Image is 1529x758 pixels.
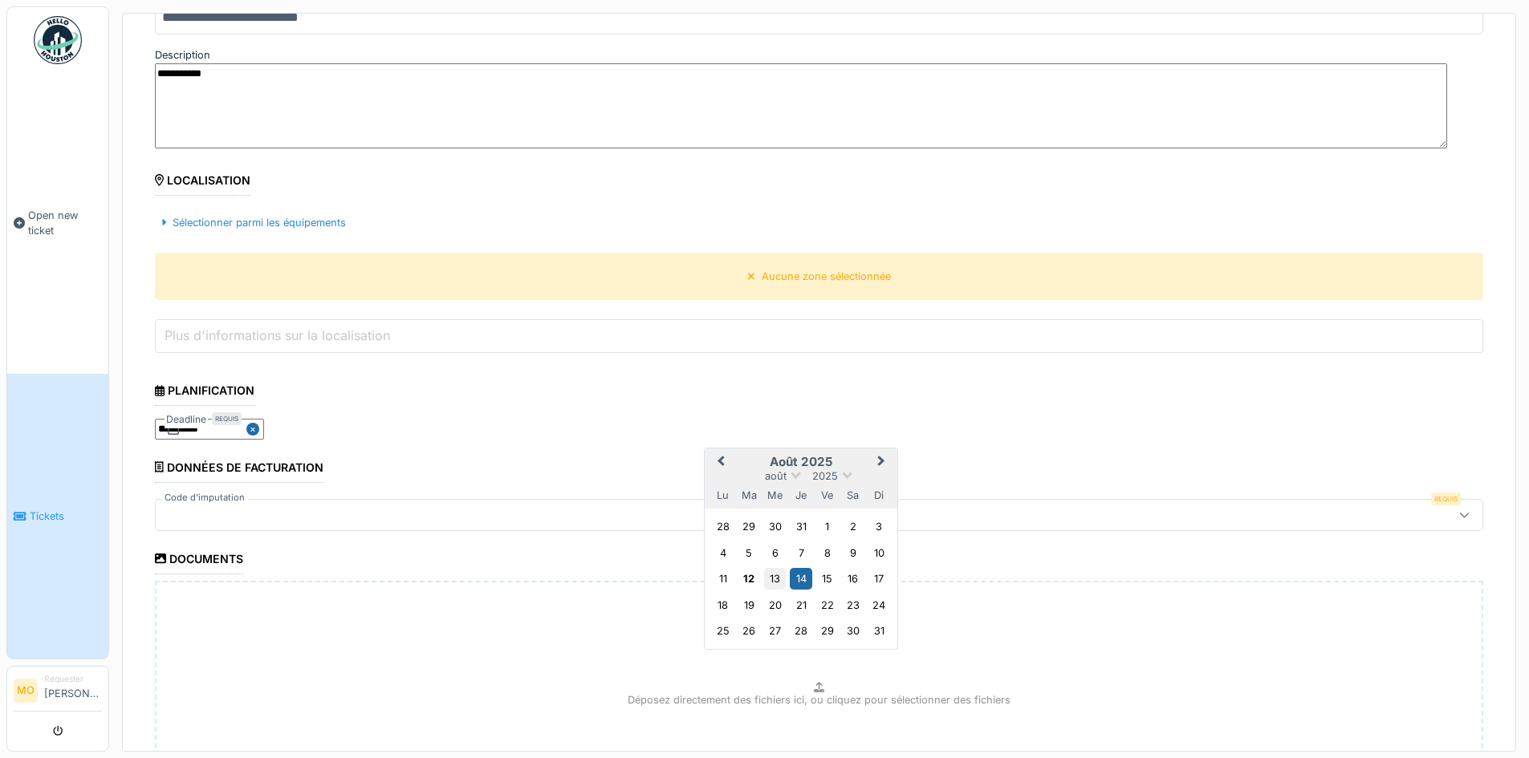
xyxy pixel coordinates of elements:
div: Choose dimanche 10 août 2025 [868,542,890,564]
button: Previous Month [706,450,732,476]
div: Choose lundi 18 août 2025 [712,594,734,616]
div: Requis [1431,492,1461,505]
div: Localisation [155,168,250,196]
div: Choose jeudi 31 juillet 2025 [790,516,811,537]
div: Sélectionner parmi les équipements [155,212,352,233]
div: Choose dimanche 17 août 2025 [868,568,890,590]
div: Choose mercredi 13 août 2025 [764,568,786,590]
div: Choose mardi 19 août 2025 [738,594,760,616]
div: Choose jeudi 21 août 2025 [790,594,811,616]
div: Choose vendredi 15 août 2025 [816,568,838,590]
a: Tickets [7,374,108,659]
div: mercredi [764,484,786,506]
button: Close [246,419,264,439]
div: Documents [155,547,243,574]
div: Choose mardi 26 août 2025 [738,620,760,642]
span: 2025 [812,470,838,482]
div: vendredi [816,484,838,506]
div: Choose mardi 12 août 2025 [738,568,760,590]
div: Choose vendredi 29 août 2025 [816,620,838,642]
div: Choose lundi 25 août 2025 [712,620,734,642]
div: Choose mercredi 27 août 2025 [764,620,786,642]
div: Requester [44,673,102,685]
h2: août 2025 [705,455,897,469]
label: Plus d'informations sur la localisation [161,326,393,345]
div: Choose vendredi 8 août 2025 [816,542,838,564]
div: Choose dimanche 24 août 2025 [868,594,890,616]
div: Choose mardi 5 août 2025 [738,542,760,564]
div: jeudi [790,484,811,506]
p: Déposez directement des fichiers ici, ou cliquez pour sélectionner des fichiers [628,692,1011,707]
div: Choose lundi 4 août 2025 [712,542,734,564]
div: Choose samedi 9 août 2025 [842,542,864,564]
div: mardi [738,484,760,506]
div: Données de facturation [155,456,323,483]
div: Choose lundi 28 juillet 2025 [712,516,734,537]
div: Choose dimanche 31 août 2025 [868,620,890,642]
label: Description [155,47,210,63]
div: Choose mercredi 20 août 2025 [764,594,786,616]
div: Choose samedi 23 août 2025 [842,594,864,616]
div: Choose samedi 30 août 2025 [842,620,864,642]
div: Aucune zone sélectionnée [762,269,891,284]
div: Requis [212,412,242,425]
button: Next Month [870,450,896,476]
div: Choose mardi 29 juillet 2025 [738,516,760,537]
li: MO [14,679,38,703]
div: Month août, 2025 [710,514,892,644]
div: Choose lundi 11 août 2025 [712,568,734,590]
div: Choose dimanche 3 août 2025 [868,516,890,537]
div: Choose vendredi 1 août 2025 [816,516,838,537]
li: [PERSON_NAME] [44,673,102,707]
div: Choose jeudi 7 août 2025 [790,542,811,564]
a: Open new ticket [7,73,108,374]
span: Tickets [30,509,102,524]
span: Open new ticket [28,208,102,238]
div: Choose mercredi 30 juillet 2025 [764,516,786,537]
div: Choose samedi 16 août 2025 [842,568,864,590]
div: Choose mercredi 6 août 2025 [764,542,786,564]
a: MO Requester[PERSON_NAME] [14,673,102,711]
div: lundi [712,484,734,506]
div: Choose samedi 2 août 2025 [842,516,864,537]
div: Planification [155,379,254,406]
img: Badge_color-CXgf-gQk.svg [34,16,82,64]
div: samedi [842,484,864,506]
span: août [765,470,787,482]
label: Code d'imputation [161,491,248,505]
div: dimanche [868,484,890,506]
label: Deadline [165,411,208,428]
div: Choose jeudi 28 août 2025 [790,620,811,642]
div: Choose jeudi 14 août 2025 [790,568,811,590]
div: Choose vendredi 22 août 2025 [816,594,838,616]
